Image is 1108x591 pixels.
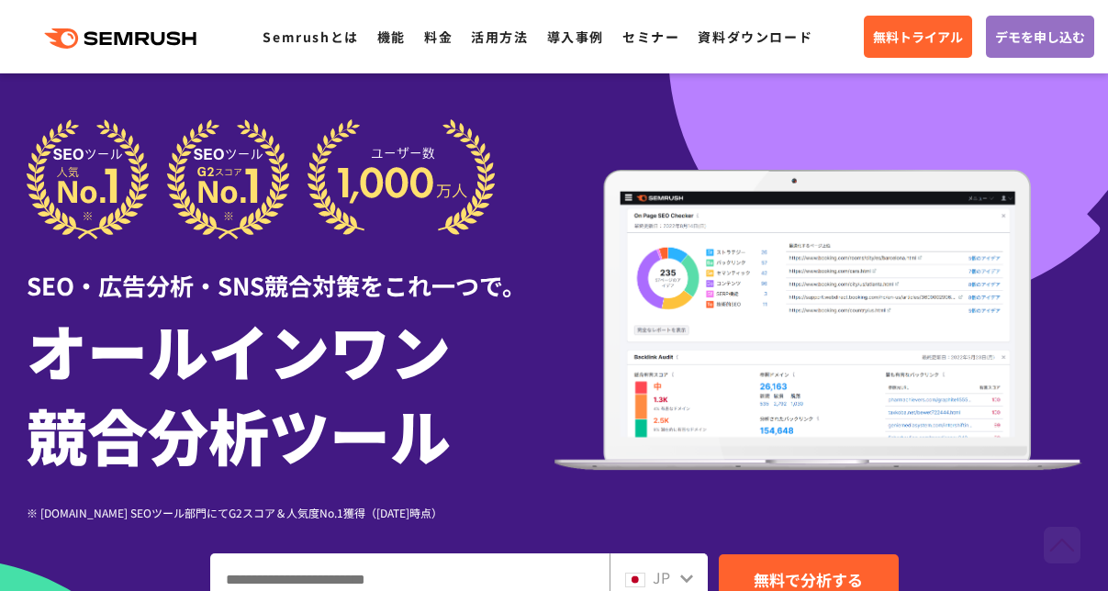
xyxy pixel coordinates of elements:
a: 料金 [424,28,453,46]
a: 機能 [377,28,406,46]
a: デモを申し込む [986,16,1094,58]
span: 無料トライアル [873,27,963,47]
a: 資料ダウンロード [698,28,812,46]
a: 無料トライアル [864,16,972,58]
h1: オールインワン 競合分析ツール [27,307,554,476]
a: 活用方法 [471,28,528,46]
span: デモを申し込む [995,27,1085,47]
span: 無料で分析する [754,568,863,591]
span: JP [653,566,670,588]
div: ※ [DOMAIN_NAME] SEOツール部門にてG2スコア＆人気度No.1獲得（[DATE]時点） [27,504,554,521]
div: SEO・広告分析・SNS競合対策をこれ一つで。 [27,240,554,303]
a: 導入事例 [547,28,604,46]
a: セミナー [622,28,679,46]
a: Semrushとは [263,28,358,46]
